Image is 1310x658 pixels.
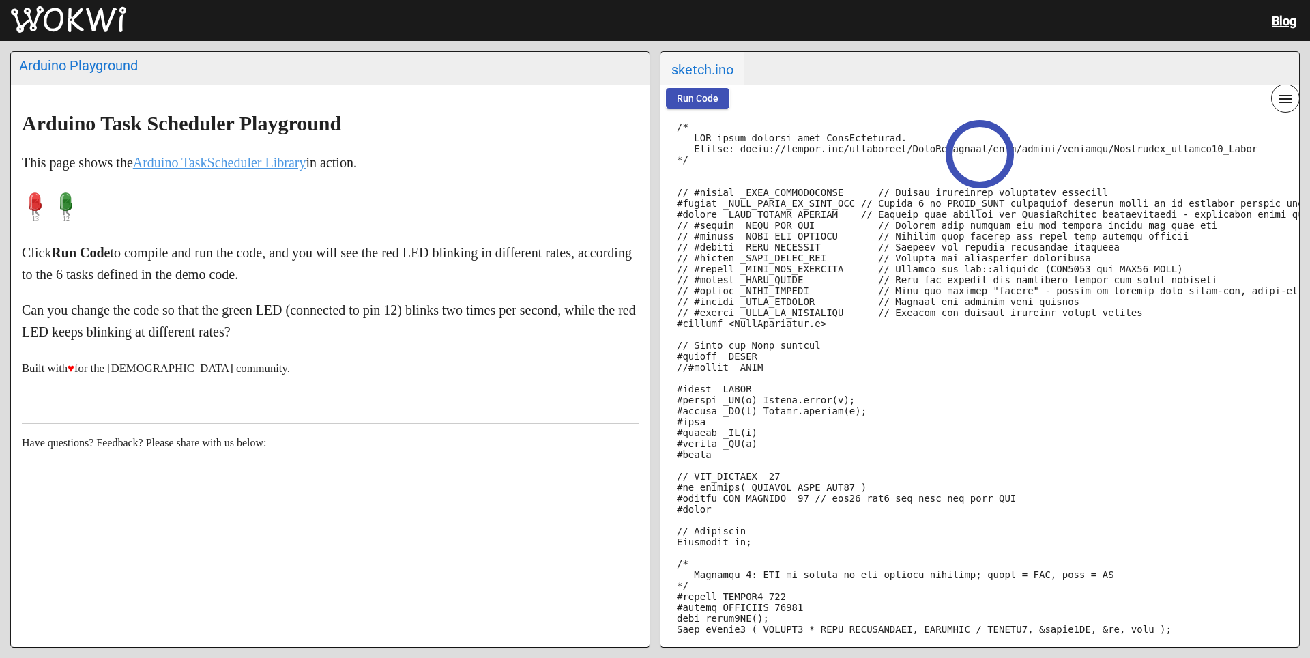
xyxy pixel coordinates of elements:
[133,155,306,170] a: Arduino TaskScheduler Library
[677,93,718,104] span: Run Code
[11,6,126,33] img: Wokwi
[22,437,267,448] span: Have questions? Feedback? Please share with us below:
[51,245,110,260] strong: Run Code
[660,52,744,85] span: sketch.ino
[22,242,639,285] p: Click to compile and run the code, and you will see the red LED blinking in different rates, acco...
[22,299,639,343] p: Can you change the code so that the green LED (connected to pin 12) blinks two times per second, ...
[22,362,290,375] small: Built with for the [DEMOGRAPHIC_DATA] community.
[19,57,641,74] div: Arduino Playground
[666,88,729,109] button: Run Code
[22,152,639,173] p: This page shows the in action.
[22,113,639,134] h2: Arduino Task Scheduler Playground
[1277,91,1294,107] mat-icon: menu
[68,362,74,375] span: ♥
[1272,14,1296,28] a: Blog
